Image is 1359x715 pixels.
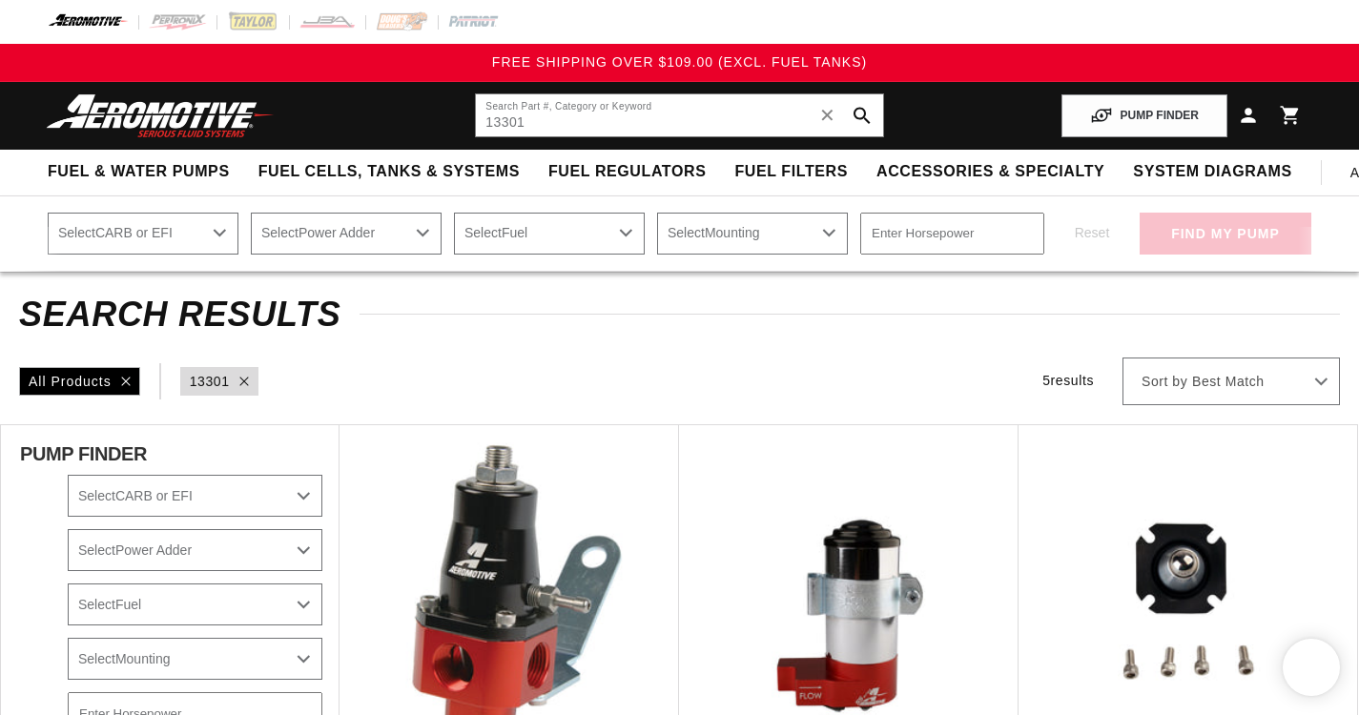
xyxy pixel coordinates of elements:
[548,162,706,182] span: Fuel Regulators
[657,213,848,255] select: Mounting
[860,213,1044,255] input: Enter Horsepower
[862,150,1119,194] summary: Accessories & Specialty
[1119,150,1306,194] summary: System Diagrams
[33,150,244,194] summary: Fuel & Water Pumps
[251,213,442,255] select: Power Adder
[68,475,322,517] select: CARB or EFI
[48,162,230,182] span: Fuel & Water Pumps
[20,444,147,463] span: PUMP FINDER
[492,54,867,70] span: FREE SHIPPING OVER $109.00 (EXCL. FUEL TANKS)
[876,162,1104,182] span: Accessories & Specialty
[41,93,279,138] img: Aeromotive
[534,150,720,194] summary: Fuel Regulators
[244,150,534,194] summary: Fuel Cells, Tanks & Systems
[68,583,322,625] select: Fuel
[19,367,140,396] div: All Products
[190,371,230,392] a: 13301
[734,162,848,182] span: Fuel Filters
[258,162,520,182] span: Fuel Cells, Tanks & Systems
[19,299,1340,330] h2: Search Results
[68,529,322,571] select: Power Adder
[454,213,645,255] select: Fuel
[1133,162,1291,182] span: System Diagrams
[68,638,322,680] select: Mounting
[48,213,238,255] select: CARB or EFI
[841,94,883,136] button: search button
[1061,94,1227,137] button: PUMP FINDER
[1122,357,1340,405] select: Sort by
[476,94,882,136] input: Search by Part Number, Category or Keyword
[819,100,836,131] span: ✕
[720,150,862,194] summary: Fuel Filters
[1042,373,1094,388] span: 5 results
[1142,373,1187,392] span: Sort by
